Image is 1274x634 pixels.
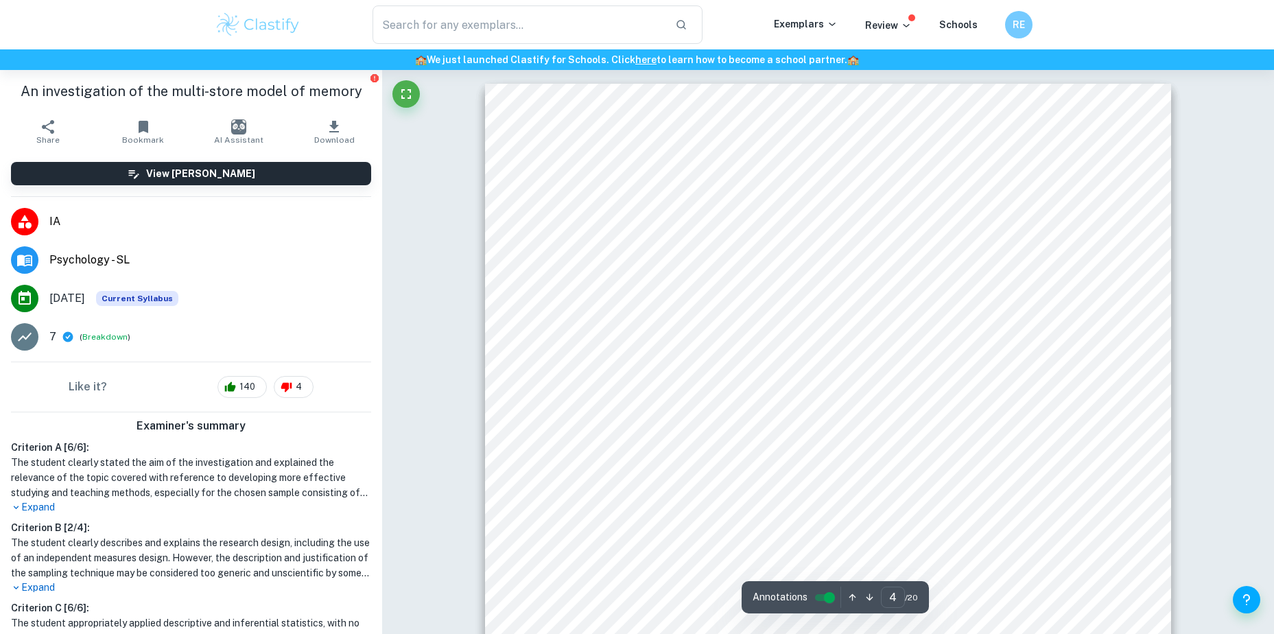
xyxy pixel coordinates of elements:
button: Help and Feedback [1233,586,1260,613]
button: Report issue [369,73,379,83]
span: INTERNAL ASSESSMENT [739,169,916,188]
span: Psychology SL [783,195,873,211]
h6: Criterion B [ 2 / 4 ]: [11,520,371,535]
div: 140 [217,376,267,398]
button: Bookmark [95,113,191,151]
span: Annotations [753,590,807,604]
span: 🏫 [847,54,859,65]
h6: Like it? [69,379,107,395]
h1: The student clearly stated the aim of the investigation and explained the relevance of the topic ... [11,455,371,500]
h1: An investigation of the multi-store model of memory [11,81,371,102]
button: Breakdown [82,331,128,343]
h6: RE [1011,17,1026,32]
h1: The student clearly describes and explains the research design, including the use of an independe... [11,535,371,580]
span: Bookmark [122,135,164,145]
a: here [635,54,657,65]
img: Clastify logo [215,11,302,38]
span: ( ) [80,331,130,344]
span: Download [314,135,355,145]
h6: Examiner's summary [5,418,377,434]
span: IA [49,213,371,230]
a: Schools [939,19,978,30]
span: Current Syllabus [96,291,178,306]
input: Search for any exemplars... [373,5,665,44]
button: RE [1005,11,1033,38]
span: 140 [232,380,263,394]
div: This exemplar is based on the current syllabus. Feel free to refer to it for inspiration/ideas wh... [96,291,178,306]
span: Share [36,135,60,145]
button: Fullscreen [392,80,420,108]
span: [DATE] [49,290,85,307]
h6: Criterion A [ 6 / 6 ]: [11,440,371,455]
button: Download [287,113,382,151]
div: 4 [274,376,314,398]
h6: View [PERSON_NAME] [146,166,255,181]
h6: Criterion C [ 6 / 6 ]: [11,600,371,615]
p: Exemplars [774,16,838,32]
span: / 20 [905,591,918,604]
p: Expand [11,580,371,595]
span: 🏫 [415,54,427,65]
span: Psychology - SL [49,252,371,268]
p: Review [865,18,912,33]
span: 4 [288,380,309,394]
span: AI Assistant [214,135,263,145]
button: View [PERSON_NAME] [11,162,371,185]
img: AI Assistant [231,119,246,134]
span: An investigation of the multi-store model of memory [626,578,1031,596]
p: 7 [49,329,56,345]
p: Expand [11,500,371,515]
h6: We just launched Clastify for Schools. Click to learn how to become a school partner. [3,52,1271,67]
button: AI Assistant [191,113,287,151]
